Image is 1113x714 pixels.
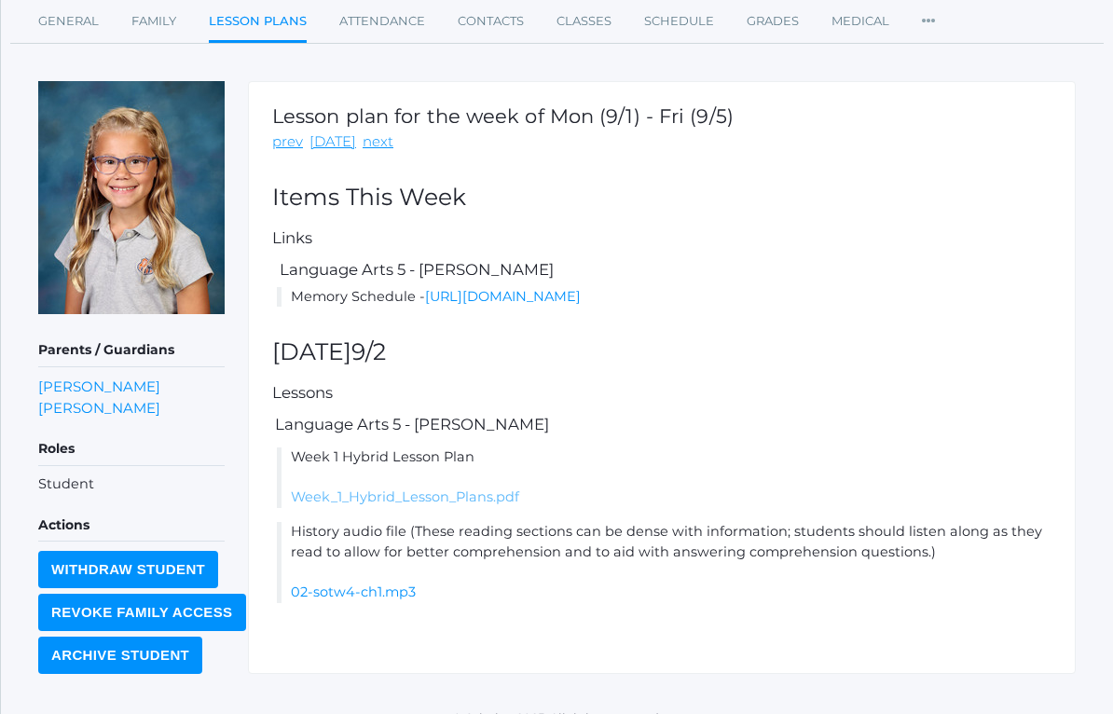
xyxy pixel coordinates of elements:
[277,287,1051,308] li: Memory Schedule -
[272,229,1051,246] h5: Links
[272,185,1051,211] h2: Items This Week
[38,510,225,542] h5: Actions
[363,131,393,153] a: next
[747,3,799,40] a: Grades
[831,3,889,40] a: Medical
[38,397,160,419] a: [PERSON_NAME]
[38,376,160,397] a: [PERSON_NAME]
[272,131,303,153] a: prev
[351,337,386,365] span: 9/2
[291,488,519,505] a: Week_1_Hybrid_Lesson_Plans.pdf
[38,637,202,674] input: Archive Student
[272,339,1051,365] h2: [DATE]
[425,288,581,305] a: [URL][DOMAIN_NAME]
[38,3,99,40] a: General
[339,3,425,40] a: Attendance
[291,584,416,600] a: 02-sotw4-ch1.mp3
[38,474,225,495] li: Student
[38,81,225,314] img: Paige Albanese
[277,261,1051,278] h5: Language Arts 5 - [PERSON_NAME]
[277,447,1051,508] li: Week 1 Hybrid Lesson Plan
[272,416,1051,433] h5: Language Arts 5 - [PERSON_NAME]
[644,3,714,40] a: Schedule
[458,3,524,40] a: Contacts
[38,594,246,631] input: Revoke Family Access
[272,105,734,127] h1: Lesson plan for the week of Mon (9/1) - Fri (9/5)
[38,551,218,588] input: Withdraw Student
[309,131,356,153] a: [DATE]
[272,384,1051,401] h5: Lessons
[556,3,611,40] a: Classes
[38,433,225,465] h5: Roles
[209,3,307,43] a: Lesson Plans
[38,335,225,366] h5: Parents / Guardians
[131,3,176,40] a: Family
[277,522,1051,603] li: History audio file (These reading sections can be dense with information; students should listen ...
